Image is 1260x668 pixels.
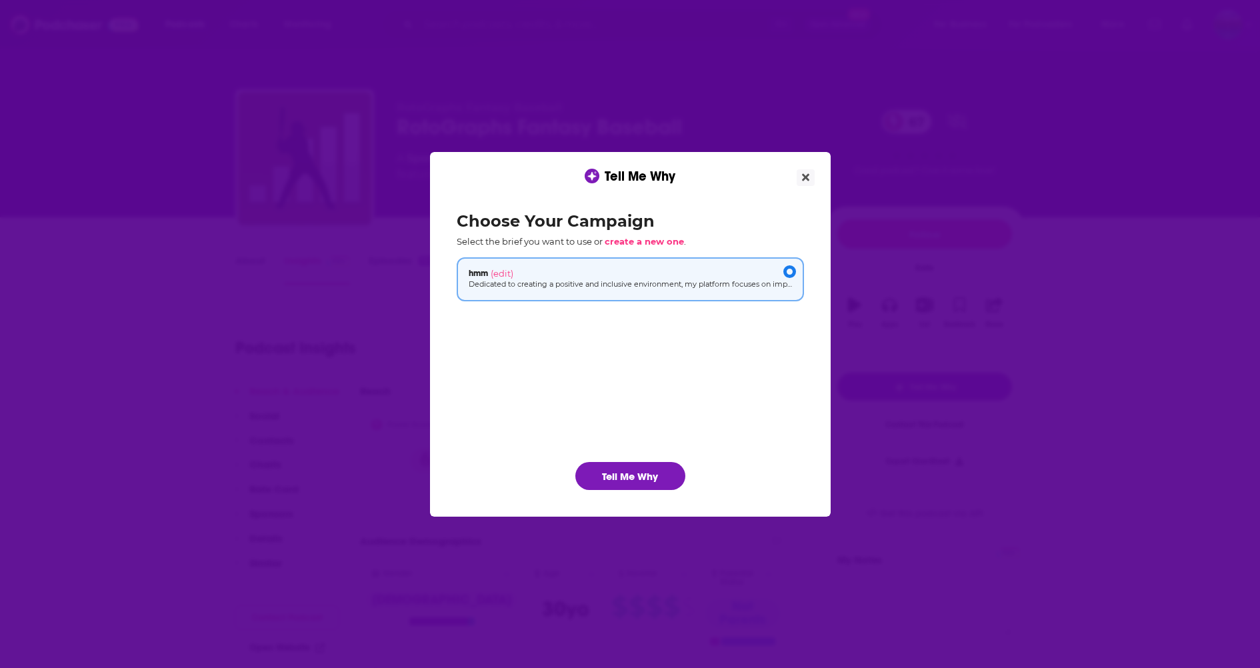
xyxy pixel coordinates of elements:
[575,462,685,490] button: Tell Me Why
[457,236,804,247] p: Select the brief you want to use or .
[469,268,488,279] span: hmm
[469,279,792,290] p: Dedicated to creating a positive and inclusive environment, my platform focuses on improving reso...
[797,169,815,186] button: Close
[605,168,675,185] span: Tell Me Why
[491,268,513,279] span: (edit)
[605,236,684,247] span: create a new one
[587,171,597,181] img: tell me why sparkle
[457,211,804,231] h2: Choose Your Campaign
